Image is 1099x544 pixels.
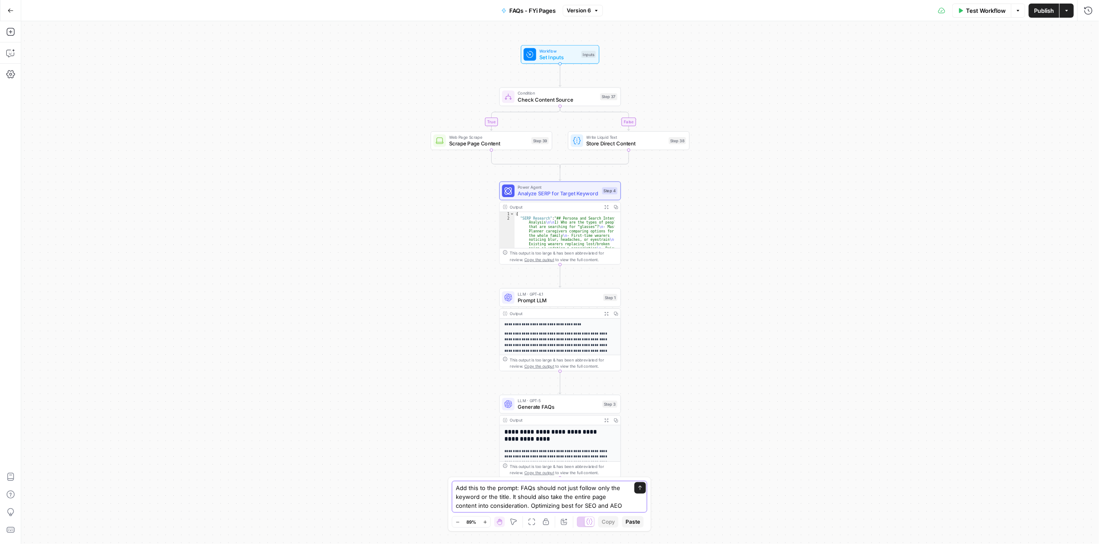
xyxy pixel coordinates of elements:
span: FAQs - FYi Pages [509,6,556,15]
button: Version 6 [563,5,603,16]
span: Set Inputs [539,53,578,61]
span: Web Page Scrape [449,134,528,140]
div: Step 37 [600,93,618,100]
div: v 4.0.25 [25,14,43,21]
div: Web Page ScrapeScrape Page ContentStep 39 [431,131,552,150]
span: Version 6 [567,7,591,15]
span: Toggle code folding, rows 1 through 3 [510,212,514,217]
span: Analyze SERP for Target Keyword [518,190,599,198]
span: Publish [1034,6,1054,15]
g: Edge from step_38 to step_37-conditional-end [560,150,629,168]
span: Paste [626,518,640,526]
div: Output [510,311,599,317]
div: Step 38 [669,137,686,144]
span: LLM · GPT-5 [518,397,599,403]
div: Output [510,417,599,423]
div: Keywords by Traffic [99,52,146,58]
img: tab_keywords_by_traffic_grey.svg [89,51,96,58]
div: Domain: [DOMAIN_NAME] [23,23,97,30]
div: Output [510,204,599,210]
div: This output is too large & has been abbreviated for review. to view the full content. [510,250,617,262]
span: Scrape Page Content [449,140,528,148]
img: logo_orange.svg [14,14,21,21]
span: Test Workflow [966,6,1006,15]
g: Edge from step_1 to step_3 [559,371,561,394]
img: tab_domain_overview_orange.svg [26,51,33,58]
div: Domain Overview [35,52,79,58]
div: WorkflowSet InputsInputs [499,45,621,64]
span: Copy the output [524,364,554,369]
span: 89% [466,518,476,525]
span: Copy [602,518,615,526]
span: Prompt LLM [518,297,600,304]
div: Power AgentAnalyze SERP for Target KeywordStep 4Output{ "SERP Research":"## Persona and Search In... [499,182,621,265]
g: Edge from step_39 to step_37-conditional-end [492,150,560,168]
g: Edge from step_4 to step_1 [559,265,561,288]
g: Edge from start to step_37 [559,64,561,87]
button: Publish [1029,4,1059,18]
div: Inputs [581,51,596,58]
g: Edge from step_37 to step_39 [490,106,560,130]
div: This output is too large & has been abbreviated for review. to view the full content. [510,357,617,369]
button: FAQs - FYi Pages [496,4,561,18]
span: Condition [518,90,597,96]
span: Power Agent [518,184,599,190]
button: Paste [622,516,644,528]
button: Copy [598,516,618,528]
span: Check Content Source [518,95,597,103]
div: Step 39 [531,137,549,144]
button: Test Workflow [952,4,1011,18]
div: This output is too large & has been abbreviated for review. to view the full content. [510,464,617,476]
span: Write Liquid Text [586,134,665,140]
div: Step 3 [603,401,618,408]
g: Edge from step_37-conditional-end to step_4 [559,166,561,181]
textarea: Add this to the prompt: FAQs should not just follow only the keyword or the title. It should also... [456,483,626,510]
span: Store Direct Content [586,140,665,148]
span: Copy the output [524,257,554,262]
div: 1 [500,212,515,217]
div: Step 4 [602,187,618,194]
div: ConditionCheck Content SourceStep 37 [499,87,621,107]
span: LLM · GPT-4.1 [518,291,600,297]
span: Workflow [539,48,578,54]
div: Write Liquid TextStore Direct ContentStep 38 [568,131,690,150]
g: Edge from step_37 to step_38 [560,106,630,130]
span: Copy the output [524,471,554,476]
img: website_grey.svg [14,23,21,30]
span: Generate FAQs [518,403,599,411]
div: Step 1 [603,294,618,301]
